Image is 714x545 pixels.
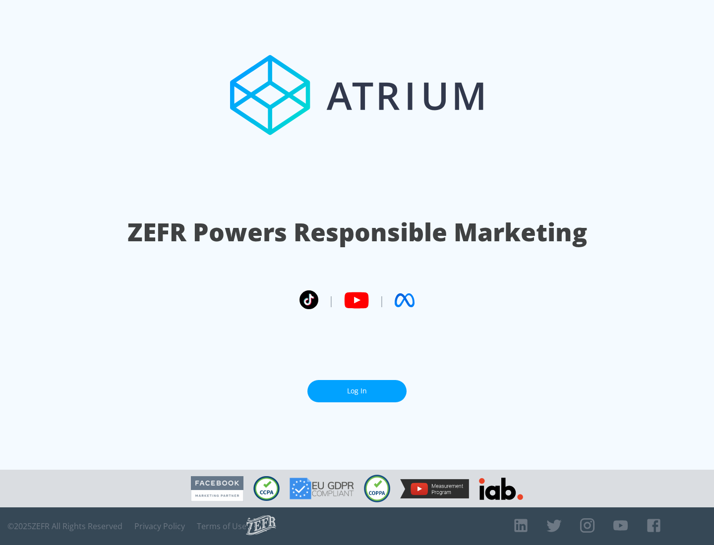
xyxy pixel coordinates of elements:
img: YouTube Measurement Program [400,479,469,498]
img: Facebook Marketing Partner [191,476,243,501]
img: CCPA Compliant [253,476,280,501]
a: Log In [307,380,407,402]
span: © 2025 ZEFR All Rights Reserved [7,521,122,531]
a: Privacy Policy [134,521,185,531]
h1: ZEFR Powers Responsible Marketing [127,215,587,249]
span: | [379,293,385,308]
img: GDPR Compliant [290,478,354,499]
span: | [328,293,334,308]
img: COPPA Compliant [364,475,390,502]
a: Terms of Use [197,521,246,531]
img: IAB [479,478,523,500]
